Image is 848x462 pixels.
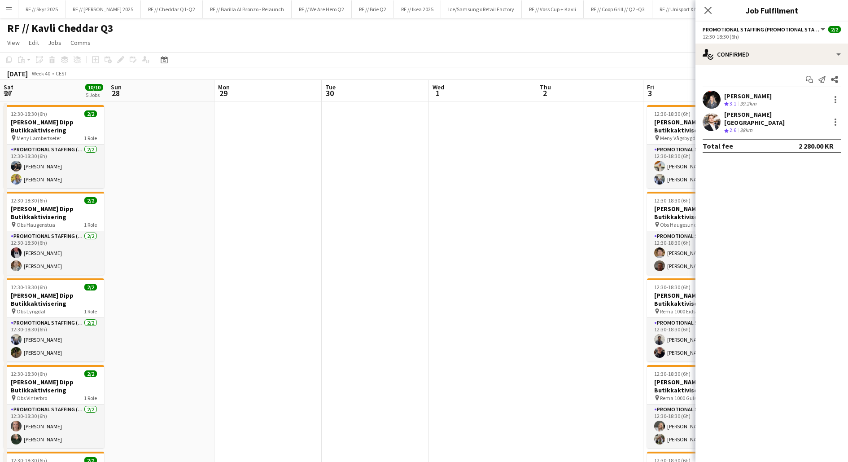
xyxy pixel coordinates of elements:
span: 1 Role [84,308,97,315]
span: Obs Vinterbro [17,395,47,401]
span: 30 [324,88,336,98]
a: Comms [67,37,94,48]
app-job-card: 12:30-18:30 (6h)2/2[PERSON_NAME] Dipp Butikkaktivisering Rema 1000 Gulskogen1 RolePromotional Sta... [647,365,747,448]
a: Edit [25,37,43,48]
span: 12:30-18:30 (6h) [11,110,47,117]
app-job-card: 12:30-18:30 (6h)2/2[PERSON_NAME] Dipp Butikkaktivisering Rema 1000 Eidsvåg1 RolePromotional Staff... [647,278,747,361]
h3: [PERSON_NAME] Dipp Butikkaktivisering [647,118,747,134]
button: RF // [PERSON_NAME] 2025 [66,0,141,18]
button: RF // Cheddar Q1-Q2 [141,0,203,18]
span: Obs Haugenstua [17,221,55,228]
app-card-role: Promotional Staffing (Promotional Staff)2/212:30-18:30 (6h)[PERSON_NAME][PERSON_NAME] [4,405,104,448]
span: 1 Role [84,221,97,228]
div: Confirmed [695,44,848,65]
span: 12:30-18:30 (6h) [654,284,691,290]
span: 1 [431,88,444,98]
button: Promotional Staffing (Promotional Staff) [703,26,826,33]
h3: Job Fulfilment [695,4,848,16]
app-job-card: 12:30-18:30 (6h)2/2[PERSON_NAME] Dipp Butikkaktivisering Obs Haugenstua1 RolePromotional Staffing... [4,192,104,275]
span: 27 [2,88,13,98]
div: [PERSON_NAME] [724,92,772,100]
span: 28 [109,88,122,98]
span: Rema 1000 Gulskogen [660,395,710,401]
span: Meny Lambertseter [17,135,61,141]
div: 12:30-18:30 (6h)2/2[PERSON_NAME] Dipp Butikkaktivisering Obs Haugesund1 RolePromotional Staffing ... [647,192,747,275]
span: 12:30-18:30 (6h) [654,197,691,204]
app-card-role: Promotional Staffing (Promotional Staff)2/212:30-18:30 (6h)[PERSON_NAME][PERSON_NAME] [647,145,747,188]
a: View [4,37,23,48]
button: RF // Unisport X Nike Ready 2 Play [652,0,742,18]
app-job-card: 12:30-18:30 (6h)2/2[PERSON_NAME] Dipp Butikkaktivisering Meny Lambertseter1 RolePromotional Staff... [4,105,104,188]
div: [DATE] [7,69,28,78]
span: 12:30-18:30 (6h) [654,110,691,117]
span: 29 [217,88,230,98]
span: Mon [218,83,230,91]
app-card-role: Promotional Staffing (Promotional Staff)2/212:30-18:30 (6h)[PERSON_NAME][PERSON_NAME] [647,318,747,361]
span: Promotional Staffing (Promotional Staff) [703,26,819,33]
span: Week 40 [30,70,52,77]
app-card-role: Promotional Staffing (Promotional Staff)2/212:30-18:30 (6h)[PERSON_NAME][PERSON_NAME] [647,231,747,275]
div: [PERSON_NAME][GEOGRAPHIC_DATA] [724,110,826,127]
span: Jobs [48,39,61,47]
h3: [PERSON_NAME] Dipp Butikkaktivisering [4,291,104,308]
div: Total fee [703,141,733,150]
div: 5 Jobs [86,92,103,98]
span: 12:30-18:30 (6h) [11,284,47,290]
span: Edit [29,39,39,47]
span: 2/2 [828,26,841,33]
app-card-role: Promotional Staffing (Promotional Staff)2/212:30-18:30 (6h)[PERSON_NAME][PERSON_NAME] [4,231,104,275]
span: 1 Role [84,395,97,401]
span: 2/2 [84,110,97,117]
h3: [PERSON_NAME] Dipp Butikkaktivisering [4,378,104,394]
button: RF // Coop Grill // Q2 -Q3 [584,0,652,18]
h3: [PERSON_NAME] Dipp Butikkaktivisering [647,205,747,221]
span: Fri [647,83,654,91]
app-card-role: Promotional Staffing (Promotional Staff)2/212:30-18:30 (6h)[PERSON_NAME][PERSON_NAME] [4,318,104,361]
span: 12:30-18:30 (6h) [654,370,691,377]
h3: [PERSON_NAME] Dipp Butikkaktivisering [647,291,747,308]
button: RF // Skyr 2025 [18,0,66,18]
span: Obs Lyngdal [17,308,45,315]
app-job-card: 12:30-18:30 (6h)2/2[PERSON_NAME] Dipp Butikkaktivisering Obs Vinterbro1 RolePromotional Staffing ... [4,365,104,448]
div: 12:30-18:30 (6h) [703,33,841,40]
h3: [PERSON_NAME] Dipp Butikkaktivisering [647,378,747,394]
span: 12:30-18:30 (6h) [11,197,47,204]
button: RF // We Are Hero Q2 [292,0,352,18]
span: 2/2 [84,370,97,377]
div: 39.2km [738,100,758,108]
span: 2.6 [730,127,736,133]
h1: RF // Kavli Cheddar Q3 [7,22,114,35]
span: Comms [70,39,91,47]
h3: [PERSON_NAME] Dipp Butikkaktivisering [4,205,104,221]
app-card-role: Promotional Staffing (Promotional Staff)2/212:30-18:30 (6h)[PERSON_NAME][PERSON_NAME] [647,405,747,448]
span: Wed [433,83,444,91]
span: Sun [111,83,122,91]
app-job-card: 12:30-18:30 (6h)2/2[PERSON_NAME] Dipp Butikkaktivisering Meny Vågsbygd1 RolePromotional Staffing ... [647,105,747,188]
span: 10/10 [85,84,103,91]
div: 2 280.00 KR [799,141,834,150]
span: 3.1 [730,100,736,107]
button: RF // Ikea 2025 [394,0,441,18]
div: CEST [56,70,67,77]
app-job-card: 12:30-18:30 (6h)2/2[PERSON_NAME] Dipp Butikkaktivisering Obs Lyngdal1 RolePromotional Staffing (P... [4,278,104,361]
span: 1 Role [84,135,97,141]
app-card-role: Promotional Staffing (Promotional Staff)2/212:30-18:30 (6h)[PERSON_NAME][PERSON_NAME] [4,145,104,188]
span: View [7,39,20,47]
span: Tue [325,83,336,91]
button: Ice/Samsung x Retail Factory [441,0,522,18]
span: 2 [538,88,551,98]
button: RF // Barilla Al Bronzo - Relaunch [203,0,292,18]
span: Rema 1000 Eidsvåg [660,308,704,315]
span: Meny Vågsbygd [660,135,695,141]
button: RF // Voss Cup + Kavli [522,0,584,18]
button: RF // Brie Q2 [352,0,394,18]
span: Sat [4,83,13,91]
span: Obs Haugesund [660,221,697,228]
